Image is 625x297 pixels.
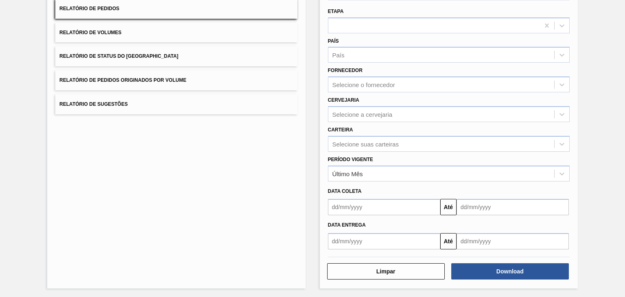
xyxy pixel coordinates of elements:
input: dd/mm/yyyy [457,233,569,249]
span: Relatório de Sugestões [59,101,128,107]
span: Data coleta [328,188,362,194]
button: Relatório de Volumes [55,23,297,43]
div: Último Mês [332,170,363,177]
span: Relatório de Volumes [59,30,121,35]
input: dd/mm/yyyy [328,233,440,249]
label: Período Vigente [328,157,373,162]
button: Relatório de Pedidos Originados por Volume [55,70,297,90]
div: Selecione a cervejaria [332,111,393,118]
label: País [328,38,339,44]
label: Carteira [328,127,353,133]
div: País [332,52,345,59]
span: Relatório de Pedidos [59,6,119,11]
input: dd/mm/yyyy [328,199,440,215]
label: Fornecedor [328,68,363,73]
input: dd/mm/yyyy [457,199,569,215]
button: Limpar [327,263,445,280]
button: Relatório de Status do [GEOGRAPHIC_DATA] [55,46,297,66]
div: Selecione o fornecedor [332,81,395,88]
label: Etapa [328,9,344,14]
span: Data entrega [328,222,366,228]
button: Até [440,199,457,215]
button: Relatório de Sugestões [55,94,297,114]
button: Download [451,263,569,280]
div: Selecione suas carteiras [332,140,399,147]
button: Até [440,233,457,249]
span: Relatório de Pedidos Originados por Volume [59,77,186,83]
label: Cervejaria [328,97,359,103]
span: Relatório de Status do [GEOGRAPHIC_DATA] [59,53,178,59]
